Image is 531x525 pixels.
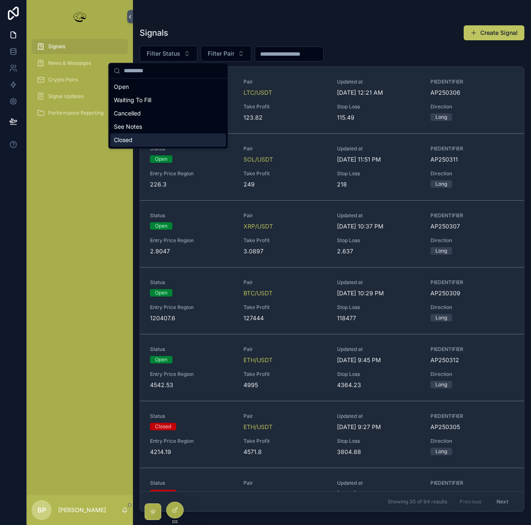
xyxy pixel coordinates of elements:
span: 127444 [243,314,327,322]
div: Closed [155,423,171,430]
a: Signal Updates [32,89,128,104]
span: Filter Status [147,49,180,58]
span: PIEDENTIFIER [430,79,514,85]
span: 249 [243,180,327,189]
a: News & Messages [32,56,128,71]
span: Updated at [337,346,420,353]
a: Signals [32,39,128,54]
span: Direction [430,237,514,244]
span: Stop Loss [337,237,420,244]
span: Pair [243,145,327,152]
button: Next [491,495,514,508]
a: LTC/USDT [243,88,272,97]
span: Stop Loss [337,103,420,110]
div: Long [435,180,447,188]
span: [DATE] 10:37 PM [337,222,420,231]
a: StatusOpenPairXRP/USDTUpdated at[DATE] 10:37 PMPIEDENTIFIERAP250307Entry Price Region2.9047Take P... [140,201,524,267]
span: [DATE] 9:45 PM [337,356,420,364]
span: PIEDENTIFIER [430,279,514,286]
span: PIEDENTIFIER [430,413,514,420]
span: Pair [243,212,327,219]
span: 226.3 [150,180,234,189]
span: AP250305 [430,423,514,431]
span: 123.82 [243,113,327,122]
span: Status [150,413,234,420]
span: AP250309 [430,289,514,297]
span: BID/USDT [243,490,270,498]
a: StatusOpenPairSOL/USDTUpdated at[DATE] 11:51 PMPIEDENTIFIERAP250311Entry Price Region226.3Take Pr... [140,134,524,201]
span: 218 [337,180,420,189]
span: Updated at [337,212,420,219]
span: Entry Price Region [150,304,234,311]
span: [DATE] 10:29 PM [337,289,420,297]
span: [DATE] 9:23 PM [337,490,420,498]
button: Select Button [140,46,197,61]
span: Stop Loss [337,438,420,444]
span: 120407.6 [150,314,234,322]
a: BTC/USDT [243,289,273,297]
span: Status [150,212,234,219]
span: Direction [430,304,514,311]
a: StatusOpenPairETH/USDTUpdated at[DATE] 9:45 PMPIEDENTIFIERAP250312Entry Price Region4542.53Take P... [140,334,524,401]
span: Take Profit [243,103,327,110]
div: Long [435,247,447,255]
span: Signals [48,43,65,50]
span: Pair [243,79,327,85]
span: Pair [243,279,327,286]
span: AP250306 [430,88,514,97]
span: 2.637 [337,247,420,255]
span: AP250312 [430,356,514,364]
div: Open [155,222,167,230]
span: Direction [430,438,514,444]
div: See Notes [111,120,226,133]
span: PIEDENTIFIER [430,480,514,486]
span: PIEDENTIFIER [430,212,514,219]
span: PIEDENTIFIER [430,346,514,353]
span: Take Profit [243,371,327,378]
span: Status [150,480,234,486]
button: Select Button [201,46,251,61]
a: Performance Reporting [32,105,128,120]
div: Open [111,80,226,93]
div: Cancelled [111,107,226,120]
span: Entry Price Region [150,170,234,177]
span: Pair [243,413,327,420]
span: Showing 30 of 94 results [388,498,447,505]
span: Updated at [337,413,420,420]
span: 4364.23 [337,381,420,389]
span: [DATE] 11:51 PM [337,155,420,164]
a: Crypto Pairs [32,72,128,87]
div: Suggestions [109,79,228,148]
a: ETH/USDT [243,423,273,431]
span: Take Profit [243,438,327,444]
span: BP [37,505,46,515]
span: Crypto Pairs [48,76,78,83]
span: Entry Price Region [150,438,234,444]
div: Open [155,356,167,363]
img: App logo [71,10,88,23]
span: Updated at [337,79,420,85]
span: News & Messages [48,60,91,66]
span: 2.9047 [150,247,234,255]
span: Pair [243,346,327,353]
a: SOL/USDT [243,155,273,164]
span: Updated at [337,480,420,486]
span: PIEDENTIFIER [430,145,514,152]
span: Entry Price Region [150,371,234,378]
span: AP250307 [430,222,514,231]
a: StatusOpenPairBTC/USDTUpdated at[DATE] 10:29 PMPIEDENTIFIERAP250309Entry Price Region120407.6Take... [140,267,524,334]
span: Stop Loss [337,170,420,177]
a: Create Signal [464,25,524,40]
span: AP250302 [430,490,514,498]
a: StatusOpenPairLTC/USDTUpdated at[DATE] 12:21 AMPIEDENTIFIERAP250306Entry Price Region108.08Take P... [140,67,524,134]
div: Long [435,381,447,388]
span: Updated at [337,145,420,152]
span: 4214.19 [150,448,234,456]
span: 4571.8 [243,448,327,456]
span: 4995 [243,381,327,389]
div: Long [435,113,447,121]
